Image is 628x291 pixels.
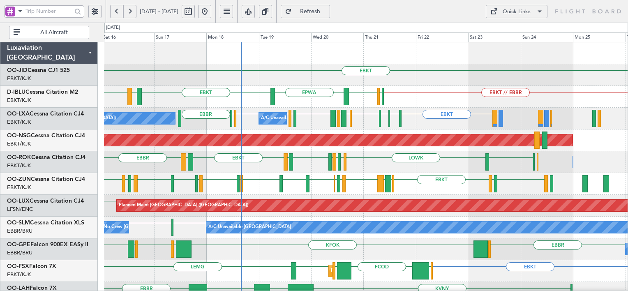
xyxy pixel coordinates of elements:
[311,32,363,42] div: Wed 20
[7,67,28,73] span: OO-JID
[7,220,84,226] a: OO-SLMCessna Citation XLS
[7,176,85,182] a: OO-ZUNCessna Citation CJ4
[7,97,31,104] a: EBKT/KJK
[416,32,468,42] div: Fri 22
[7,227,32,235] a: EBBR/BRU
[503,8,531,16] div: Quick Links
[468,32,520,42] div: Sat 23
[208,221,291,233] div: A/C Unavailable [GEOGRAPHIC_DATA]
[7,89,78,95] a: D-IBLUCessna Citation M2
[486,5,547,18] button: Quick Links
[206,32,259,42] div: Mon 18
[7,271,31,278] a: EBKT/KJK
[7,111,30,117] span: OO-LXA
[293,9,327,14] span: Refresh
[7,249,32,256] a: EBBR/BRU
[102,32,154,42] div: Sat 16
[140,8,178,15] span: [DATE] - [DATE]
[259,32,311,42] div: Tue 19
[7,263,56,269] a: OO-FSXFalcon 7X
[7,133,31,139] span: OO-NSG
[25,5,72,17] input: Trip Number
[119,199,248,212] div: Planned Maint [GEOGRAPHIC_DATA] ([GEOGRAPHIC_DATA])
[7,89,25,95] span: D-IBLU
[7,75,31,82] a: EBKT/KJK
[7,155,31,160] span: OO-ROK
[7,140,31,148] a: EBKT/KJK
[331,265,427,277] div: Planned Maint Kortrijk-[GEOGRAPHIC_DATA]
[7,184,31,191] a: EBKT/KJK
[7,285,57,291] a: OO-LAHFalcon 7X
[22,30,86,35] span: All Aircraft
[7,198,84,204] a: OO-LUXCessna Citation CJ4
[106,24,120,31] div: [DATE]
[7,198,30,204] span: OO-LUX
[7,162,31,169] a: EBKT/KJK
[281,5,330,18] button: Refresh
[7,206,33,213] a: LFSN/ENC
[7,242,30,247] span: OO-GPE
[573,32,625,42] div: Mon 25
[7,263,29,269] span: OO-FSX
[521,32,573,42] div: Sun 24
[7,176,31,182] span: OO-ZUN
[7,242,88,247] a: OO-GPEFalcon 900EX EASy II
[7,220,30,226] span: OO-SLM
[7,285,30,291] span: OO-LAH
[363,32,416,42] div: Thu 21
[7,67,70,73] a: OO-JIDCessna CJ1 525
[7,133,85,139] a: OO-NSGCessna Citation CJ4
[7,111,84,117] a: OO-LXACessna Citation CJ4
[261,112,414,125] div: A/C Unavailable [GEOGRAPHIC_DATA] ([GEOGRAPHIC_DATA] National)
[7,155,85,160] a: OO-ROKCessna Citation CJ4
[104,221,241,233] div: No Crew [GEOGRAPHIC_DATA] ([GEOGRAPHIC_DATA] National)
[154,32,206,42] div: Sun 17
[9,26,89,39] button: All Aircraft
[7,118,31,126] a: EBKT/KJK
